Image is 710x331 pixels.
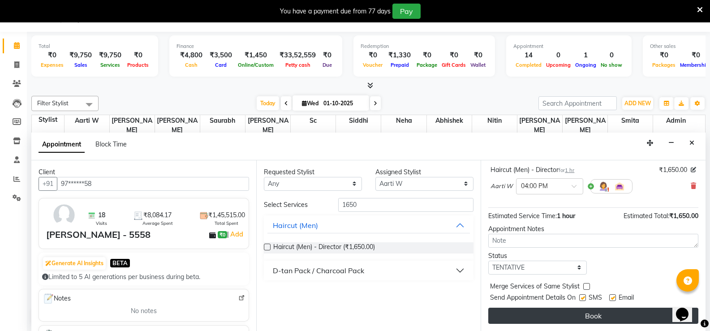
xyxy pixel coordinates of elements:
[544,50,573,60] div: 0
[622,97,653,110] button: ADD NEW
[57,177,249,191] input: Search by Name/Mobile/Email/Code
[39,43,151,50] div: Total
[517,115,562,136] span: [PERSON_NAME]
[215,220,238,227] span: Total Spent
[544,62,573,68] span: Upcoming
[46,228,151,241] div: [PERSON_NAME] - 5558
[110,259,130,267] span: BETA
[183,62,200,68] span: Cash
[321,97,366,110] input: 2025-10-01
[300,100,321,107] span: Wed
[218,231,227,238] span: ₹0
[392,4,421,19] button: Pay
[236,62,276,68] span: Online/Custom
[488,224,698,234] div: Appointment Notes
[565,167,574,173] span: 1 hr
[319,50,335,60] div: ₹0
[37,99,69,107] span: Filter Stylist
[276,50,319,60] div: ₹33,52,559
[338,198,473,212] input: Search by service name
[257,200,331,210] div: Select Services
[614,181,625,192] img: Interior.png
[42,272,245,282] div: Limited to 5 AI generations per business during beta.
[381,115,426,126] span: Neha
[72,62,90,68] span: Sales
[273,220,318,231] div: Haircut (Men)
[427,115,472,126] span: Abhishek
[43,257,106,270] button: Generate AI Insights
[385,50,414,60] div: ₹1,330
[573,50,598,60] div: 1
[589,293,602,304] span: SMS
[110,115,155,136] span: [PERSON_NAME]
[559,167,574,173] small: for
[98,211,105,220] span: 18
[267,217,470,233] button: Haircut (Men)
[273,265,364,276] div: D-tan Pack / Charcoal Pack
[43,293,71,305] span: Notes
[273,242,375,254] span: Haircut (Men) - Director (₹1,650.00)
[375,168,473,177] div: Assigned Stylist
[95,50,125,60] div: ₹9,750
[685,136,698,150] button: Close
[361,43,488,50] div: Redemption
[557,212,575,220] span: 1 hour
[291,115,336,126] span: Sc
[125,62,151,68] span: Products
[598,50,624,60] div: 0
[257,96,279,110] span: Today
[538,96,617,110] input: Search Appointment
[142,220,173,227] span: Average Spent
[439,62,468,68] span: Gift Cards
[650,62,678,68] span: Packages
[51,202,77,228] img: avatar
[650,50,678,60] div: ₹0
[691,167,696,172] i: Edit price
[227,229,245,240] span: |
[491,182,512,191] span: Aarti W
[414,62,439,68] span: Package
[361,62,385,68] span: Voucher
[39,50,66,60] div: ₹0
[208,211,245,220] span: ₹1,45,515.00
[280,7,391,16] div: You have a payment due from 77 days
[267,262,470,279] button: D-tan Pack / Charcoal Pack
[490,282,580,293] span: Merge Services of Same Stylist
[488,308,698,324] button: Book
[65,115,109,126] span: Aarti W
[513,50,544,60] div: 14
[563,115,607,136] span: [PERSON_NAME]
[39,177,57,191] button: +91
[468,62,488,68] span: Wallet
[213,62,229,68] span: Card
[283,62,313,68] span: Petty cash
[513,43,624,50] div: Appointment
[361,50,385,60] div: ₹0
[388,62,411,68] span: Prepaid
[672,295,701,322] iframe: chat widget
[624,100,651,107] span: ADD NEW
[229,229,245,240] a: Add
[320,62,334,68] span: Due
[491,165,574,175] div: Haircut (Men) - Director
[598,62,624,68] span: No show
[176,43,335,50] div: Finance
[39,168,249,177] div: Client
[143,211,172,220] span: ₹8,084.17
[155,115,200,136] span: [PERSON_NAME]
[439,50,468,60] div: ₹0
[488,212,557,220] span: Estimated Service Time:
[39,137,85,153] span: Appointment
[490,293,576,304] span: Send Appointment Details On
[472,115,517,126] span: Nitin
[653,115,698,126] span: Admin
[176,50,206,60] div: ₹4,800
[95,140,127,148] span: Block Time
[236,50,276,60] div: ₹1,450
[245,115,290,136] span: [PERSON_NAME]
[598,181,609,192] img: Hairdresser.png
[669,212,698,220] span: ₹1,650.00
[200,115,245,126] span: Saurabh
[98,62,122,68] span: Services
[573,62,598,68] span: Ongoing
